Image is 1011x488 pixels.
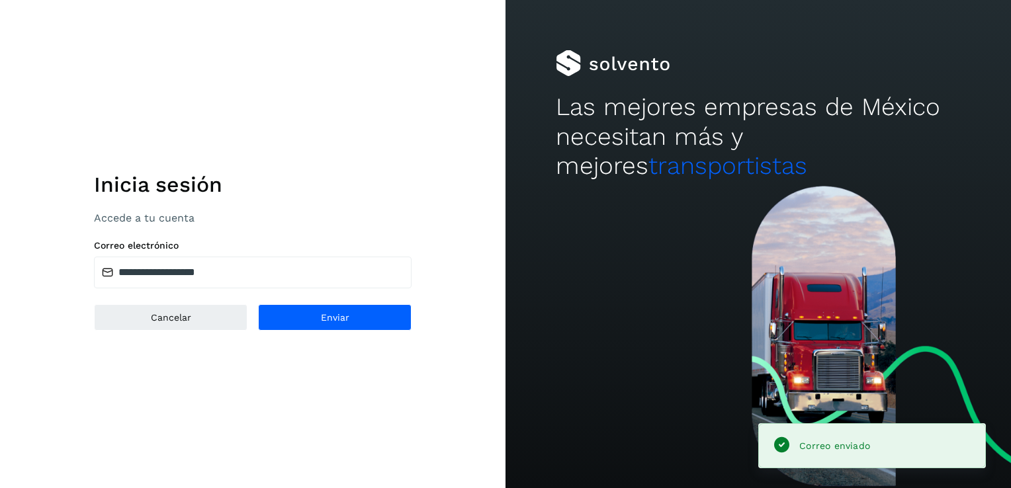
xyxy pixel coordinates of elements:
span: Correo enviado [799,440,870,451]
button: Enviar [258,304,412,331]
h1: Inicia sesión [94,172,412,197]
span: transportistas [648,151,807,180]
h2: Las mejores empresas de México necesitan más y mejores [556,93,960,181]
label: Correo electrónico [94,240,412,251]
span: Enviar [321,313,349,322]
span: Cancelar [151,313,191,322]
button: Cancelar [94,304,247,331]
p: Accede a tu cuenta [94,212,412,224]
